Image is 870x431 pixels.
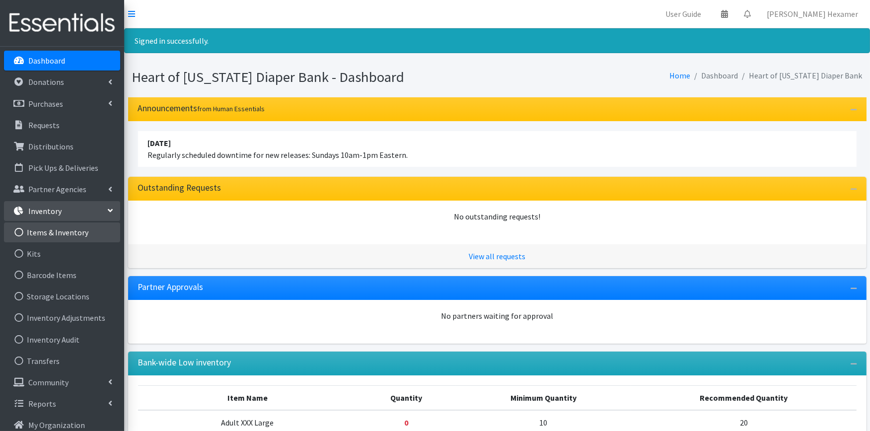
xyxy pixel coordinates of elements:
p: Partner Agencies [28,184,86,194]
a: Inventory Adjustments [4,308,120,328]
h3: Bank-wide Low inventory [138,358,231,368]
p: Requests [28,120,60,130]
img: HumanEssentials [4,6,120,40]
h3: Announcements [138,103,265,114]
li: Dashboard [691,69,738,83]
th: Recommended Quantity [631,385,856,410]
h3: Outstanding Requests [138,183,221,193]
a: Partner Agencies [4,179,120,199]
a: Distributions [4,137,120,156]
h3: Partner Approvals [138,282,204,292]
strong: Below minimum quantity [404,418,408,428]
div: Signed in successfully. [124,28,870,53]
a: View all requests [469,251,525,261]
a: Pick Ups & Deliveries [4,158,120,178]
p: Inventory [28,206,62,216]
th: Minimum Quantity [456,385,632,410]
p: Donations [28,77,64,87]
a: Requests [4,115,120,135]
p: Distributions [28,142,73,151]
p: Dashboard [28,56,65,66]
div: No partners waiting for approval [138,310,857,322]
a: [PERSON_NAME] Hexamer [759,4,866,24]
div: No outstanding requests! [138,211,857,222]
a: Storage Locations [4,287,120,306]
strong: [DATE] [148,138,171,148]
a: Barcode Items [4,265,120,285]
a: Transfers [4,351,120,371]
p: Purchases [28,99,63,109]
li: Regularly scheduled downtime for new releases: Sundays 10am-1pm Eastern. [138,131,857,167]
a: User Guide [657,4,709,24]
a: Donations [4,72,120,92]
p: Reports [28,399,56,409]
p: Pick Ups & Deliveries [28,163,98,173]
small: from Human Essentials [198,104,265,113]
a: Inventory Audit [4,330,120,350]
p: My Organization [28,420,85,430]
th: Item Name [138,385,358,410]
p: Community [28,377,69,387]
li: Heart of [US_STATE] Diaper Bank [738,69,863,83]
a: Community [4,372,120,392]
a: Dashboard [4,51,120,71]
h1: Heart of [US_STATE] Diaper Bank - Dashboard [132,69,494,86]
a: Inventory [4,201,120,221]
a: Kits [4,244,120,264]
th: Quantity [357,385,455,410]
a: Reports [4,394,120,414]
a: Items & Inventory [4,222,120,242]
a: Purchases [4,94,120,114]
a: Home [670,71,691,80]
